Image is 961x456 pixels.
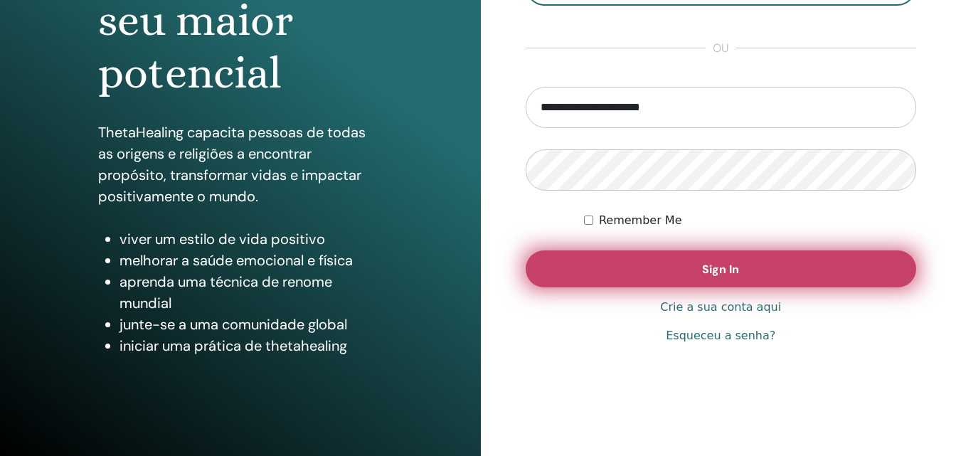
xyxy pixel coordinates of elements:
span: Sign In [702,262,739,277]
p: ThetaHealing capacita pessoas de todas as origens e religiões a encontrar propósito, transformar ... [98,122,383,207]
li: viver um estilo de vida positivo [120,228,383,250]
li: aprenda uma técnica de renome mundial [120,271,383,314]
div: Keep me authenticated indefinitely or until I manually logout [584,212,916,229]
li: melhorar a saúde emocional e física [120,250,383,271]
button: Sign In [526,250,917,287]
li: iniciar uma prática de thetahealing [120,335,383,356]
label: Remember Me [599,212,682,229]
a: Crie a sua conta aqui [660,299,781,316]
span: ou [706,40,736,57]
a: Esqueceu a senha? [666,327,775,344]
li: junte-se a uma comunidade global [120,314,383,335]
